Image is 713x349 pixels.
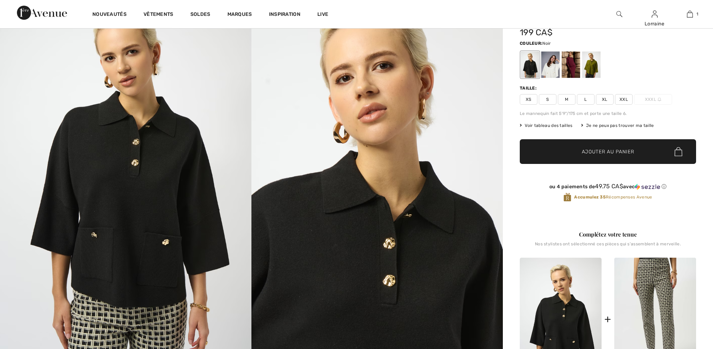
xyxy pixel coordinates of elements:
div: + [604,311,611,327]
img: Mes infos [652,10,658,18]
iframe: Ouvre un widget dans lequel vous pouvez chatter avec l’un de nos agents [667,296,706,314]
img: Mon panier [687,10,693,18]
img: Récompenses Avenue [563,192,571,202]
span: Couleur: [520,41,542,46]
span: Inspiration [269,11,300,19]
span: S [539,94,556,105]
a: Se connecter [652,11,658,17]
div: Taille: [520,85,538,91]
img: Bag.svg [675,147,682,156]
img: recherche [616,10,622,18]
button: Ajouter au panier [520,139,696,164]
span: Voir tableau des tailles [520,122,573,129]
img: ring-m.svg [658,98,661,101]
div: ou 4 paiements de avec [520,183,696,190]
span: 199 CA$ [520,27,553,37]
div: Blanc d'hiver [541,51,560,78]
span: Noir [542,41,551,46]
span: XXL [615,94,633,105]
a: Vêtements [144,11,173,19]
div: ou 4 paiements de49.75 CA$avecSezzle Cliquez pour en savoir plus sur Sezzle [520,183,696,192]
div: Merlot [562,51,580,78]
div: Lorraine [637,20,672,27]
span: Ajouter au panier [582,148,634,155]
img: Sezzle [635,184,660,190]
span: M [558,94,575,105]
strong: Accumulez 35 [574,195,606,200]
img: 1ère Avenue [17,6,67,20]
div: Complétez votre tenue [520,230,696,239]
span: 49.75 CA$ [595,183,623,190]
a: Soldes [190,11,211,19]
div: Noir [521,51,539,78]
span: XL [596,94,614,105]
span: XXXL [634,94,672,105]
span: L [577,94,595,105]
span: XS [520,94,537,105]
div: Le mannequin fait 5'9"/175 cm et porte une taille 6. [520,110,696,117]
a: Nouveautés [92,11,127,19]
div: Nos stylistes ont sélectionné ces pièces qui s'assemblent à merveille. [520,241,696,252]
a: Marques [227,11,252,19]
a: 1 [672,10,707,18]
a: Live [317,11,328,18]
div: Artichoke [582,51,601,78]
div: Je ne peux pas trouver ma taille [581,122,654,129]
span: Récompenses Avenue [574,194,652,200]
span: 1 [696,11,698,17]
